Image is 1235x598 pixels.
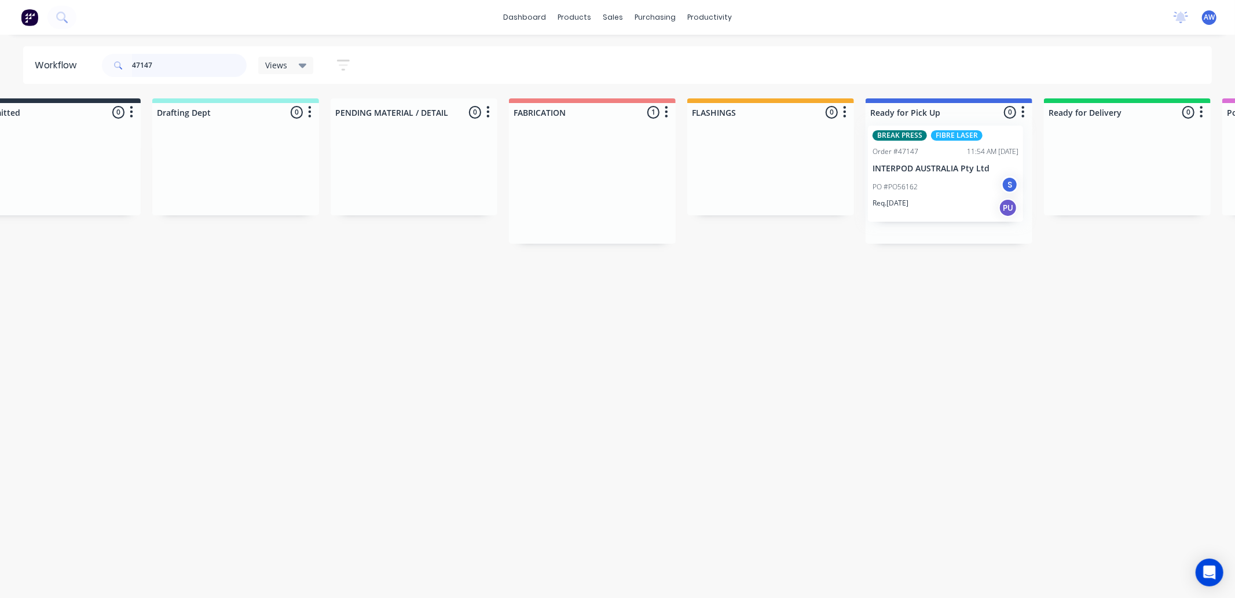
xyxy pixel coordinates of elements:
div: purchasing [629,9,681,26]
span: AW [1204,12,1215,23]
div: productivity [681,9,738,26]
div: products [552,9,597,26]
img: Factory [21,9,38,26]
div: Workflow [35,58,82,72]
a: dashboard [497,9,552,26]
div: sales [597,9,629,26]
input: Search for orders... [132,54,247,77]
span: Views [265,59,287,71]
div: Open Intercom Messenger [1196,559,1223,586]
